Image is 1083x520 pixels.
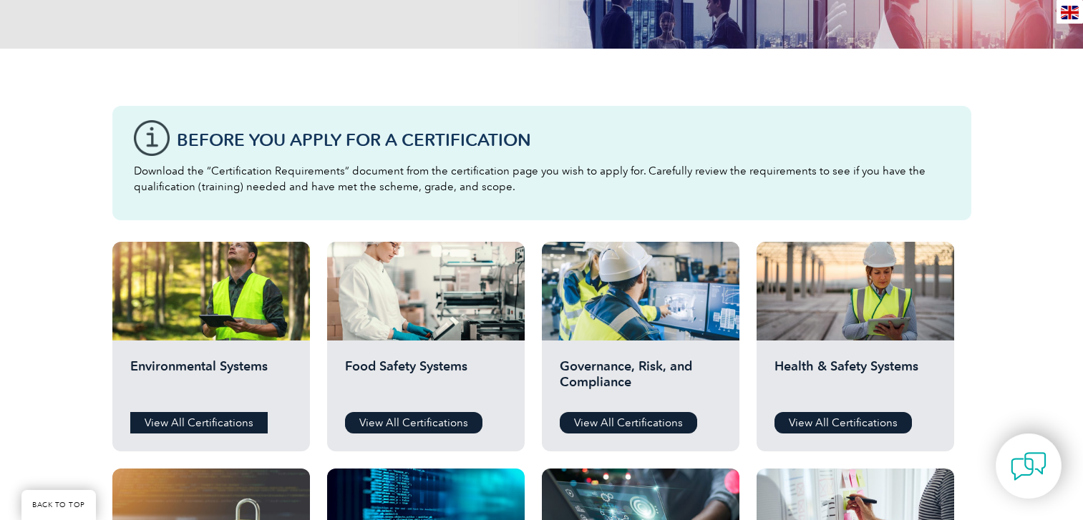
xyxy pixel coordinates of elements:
[774,412,912,433] a: View All Certifications
[1061,6,1079,19] img: en
[560,358,722,401] h2: Governance, Risk, and Compliance
[21,490,96,520] a: BACK TO TOP
[1011,448,1046,484] img: contact-chat.png
[134,163,950,195] p: Download the “Certification Requirements” document from the certification page you wish to apply ...
[774,358,936,401] h2: Health & Safety Systems
[345,412,482,433] a: View All Certifications
[560,412,697,433] a: View All Certifications
[177,131,950,149] h3: Before You Apply For a Certification
[130,412,268,433] a: View All Certifications
[345,358,507,401] h2: Food Safety Systems
[130,358,292,401] h2: Environmental Systems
